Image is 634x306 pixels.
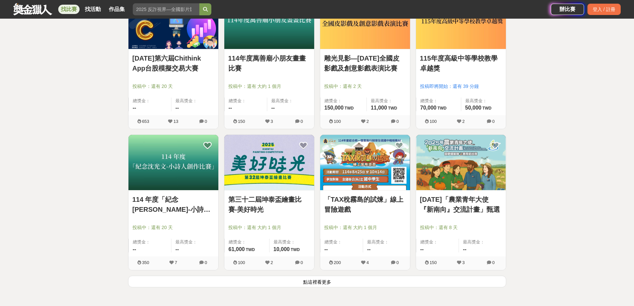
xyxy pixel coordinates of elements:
[367,246,371,252] span: --
[128,276,506,287] button: 點這裡看更多
[271,260,273,265] span: 2
[465,105,482,111] span: 50,000
[430,119,437,124] span: 100
[420,224,502,231] span: 投稿中：還有 8 天
[142,119,149,124] span: 653
[224,135,314,191] a: Cover Image
[396,119,399,124] span: 0
[371,105,387,111] span: 11,000
[324,224,406,231] span: 投稿中：還有 大約 1 個月
[133,98,167,104] span: 總獎金：
[132,224,214,231] span: 投稿中：還有 20 天
[320,135,410,191] a: Cover Image
[324,194,406,214] a: 「TAX稅霧島的試煉」線上冒險遊戲
[334,119,341,124] span: 100
[396,260,399,265] span: 0
[128,135,218,191] a: Cover Image
[324,105,344,111] span: 150,000
[132,53,214,73] a: [DATE]第六屆Chithink App台股模擬交易大賽
[274,246,290,252] span: 10,000
[420,239,455,245] span: 總獎金：
[246,247,255,252] span: TWD
[173,119,178,124] span: 13
[463,246,467,252] span: --
[205,260,207,265] span: 0
[128,135,218,190] img: Cover Image
[133,3,199,15] input: 2025 反詐視界—全國影片競賽
[238,260,245,265] span: 100
[420,246,424,252] span: --
[106,5,127,14] a: 作品集
[301,119,303,124] span: 0
[228,83,310,90] span: 投稿中：還有 大約 1 個月
[175,105,179,111] span: --
[271,119,273,124] span: 3
[133,239,167,245] span: 總獎金：
[228,194,310,214] a: 第三十二屆坤泰盃繪畫比賽-美好時光
[229,98,263,104] span: 總獎金：
[132,194,214,214] a: 114 年度「紀念[PERSON_NAME]-小詩人創作比賽」
[420,105,437,111] span: 70,000
[175,239,214,245] span: 最高獎金：
[492,260,495,265] span: 0
[274,239,310,245] span: 最高獎金：
[82,5,104,14] a: 找活動
[420,98,457,104] span: 總獎金：
[366,260,369,265] span: 4
[367,239,406,245] span: 最高獎金：
[324,239,359,245] span: 總獎金：
[420,194,502,214] a: [DATE]「農業青年大使『新南向』交流計畫」甄選
[416,135,506,190] img: Cover Image
[463,239,502,245] span: 最高獎金：
[58,5,80,14] a: 找比賽
[142,260,149,265] span: 350
[371,98,406,104] span: 最高獎金：
[465,98,502,104] span: 最高獎金：
[301,260,303,265] span: 0
[416,135,506,191] a: Cover Image
[132,83,214,90] span: 投稿中：還有 20 天
[205,119,207,124] span: 0
[175,260,177,265] span: 7
[320,135,410,190] img: Cover Image
[175,98,214,104] span: 最高獎金：
[291,247,300,252] span: TWD
[462,260,465,265] span: 3
[224,135,314,190] img: Cover Image
[271,98,310,104] span: 最高獎金：
[482,106,491,111] span: TWD
[228,53,310,73] a: 114年度萬善廟小朋友畫畫比賽
[437,106,446,111] span: TWD
[229,239,265,245] span: 總獎金：
[551,4,584,15] a: 辦比賽
[271,105,275,111] span: --
[492,119,495,124] span: 0
[175,246,179,252] span: --
[344,106,353,111] span: TWD
[228,224,310,231] span: 投稿中：還有 大約 1 個月
[229,105,232,111] span: --
[388,106,397,111] span: TWD
[366,119,369,124] span: 2
[324,98,362,104] span: 總獎金：
[462,119,465,124] span: 2
[324,246,328,252] span: --
[430,260,437,265] span: 150
[334,260,341,265] span: 200
[587,4,621,15] div: 登入 / 註冊
[133,246,136,252] span: --
[133,105,136,111] span: --
[229,246,245,252] span: 61,000
[324,83,406,90] span: 投稿中：還有 2 天
[420,83,502,90] span: 投稿即將開始：還有 39 分鐘
[420,53,502,73] a: 115年度高級中等學校教學卓越獎
[238,119,245,124] span: 150
[324,53,406,73] a: 雕光見影—[DATE]全國皮影戲及創意影戲表演比賽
